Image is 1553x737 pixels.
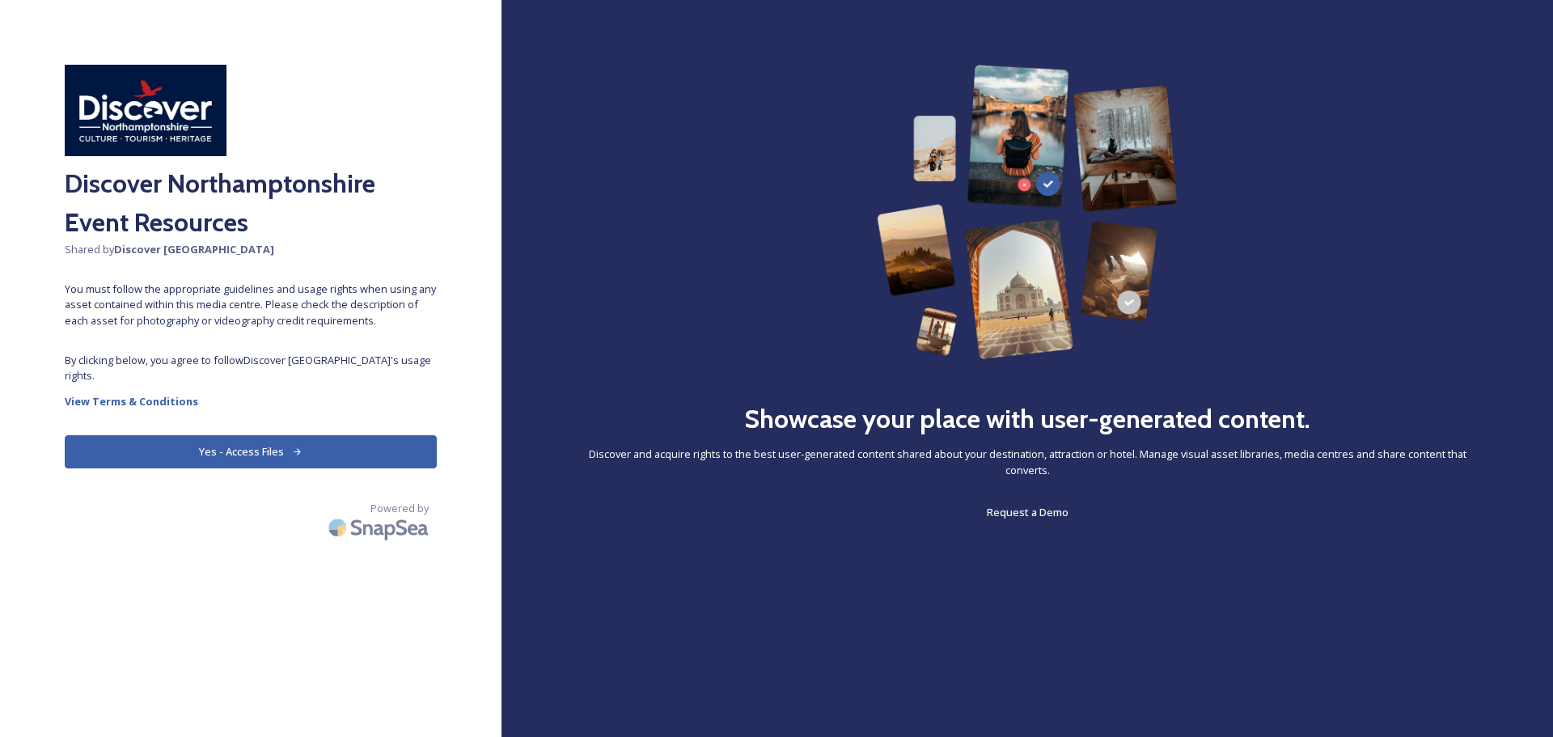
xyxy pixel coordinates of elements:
[744,400,1310,438] h2: Showcase your place with user-generated content.
[65,242,437,257] span: Shared by
[65,164,437,242] h2: Discover Northamptonshire Event Resources
[877,65,1178,359] img: 63b42ca75bacad526042e722_Group%20154-p-800.png
[987,505,1068,519] span: Request a Demo
[65,394,198,409] strong: View Terms & Conditions
[987,502,1068,522] a: Request a Demo
[324,509,437,547] img: SnapSea Logo
[65,392,437,411] a: View Terms & Conditions
[566,447,1488,477] span: Discover and acquire rights to the best user-generated content shared about your destination, att...
[65,353,437,383] span: By clicking below, you agree to follow Discover [GEOGRAPHIC_DATA] 's usage rights.
[65,282,437,328] span: You must follow the appropriate guidelines and usage rights when using any asset contained within...
[65,435,437,468] button: Yes - Access Files
[65,65,226,156] img: Discover%20Northamptonshire.jpg
[370,501,429,516] span: Powered by
[114,242,274,256] strong: Discover [GEOGRAPHIC_DATA]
